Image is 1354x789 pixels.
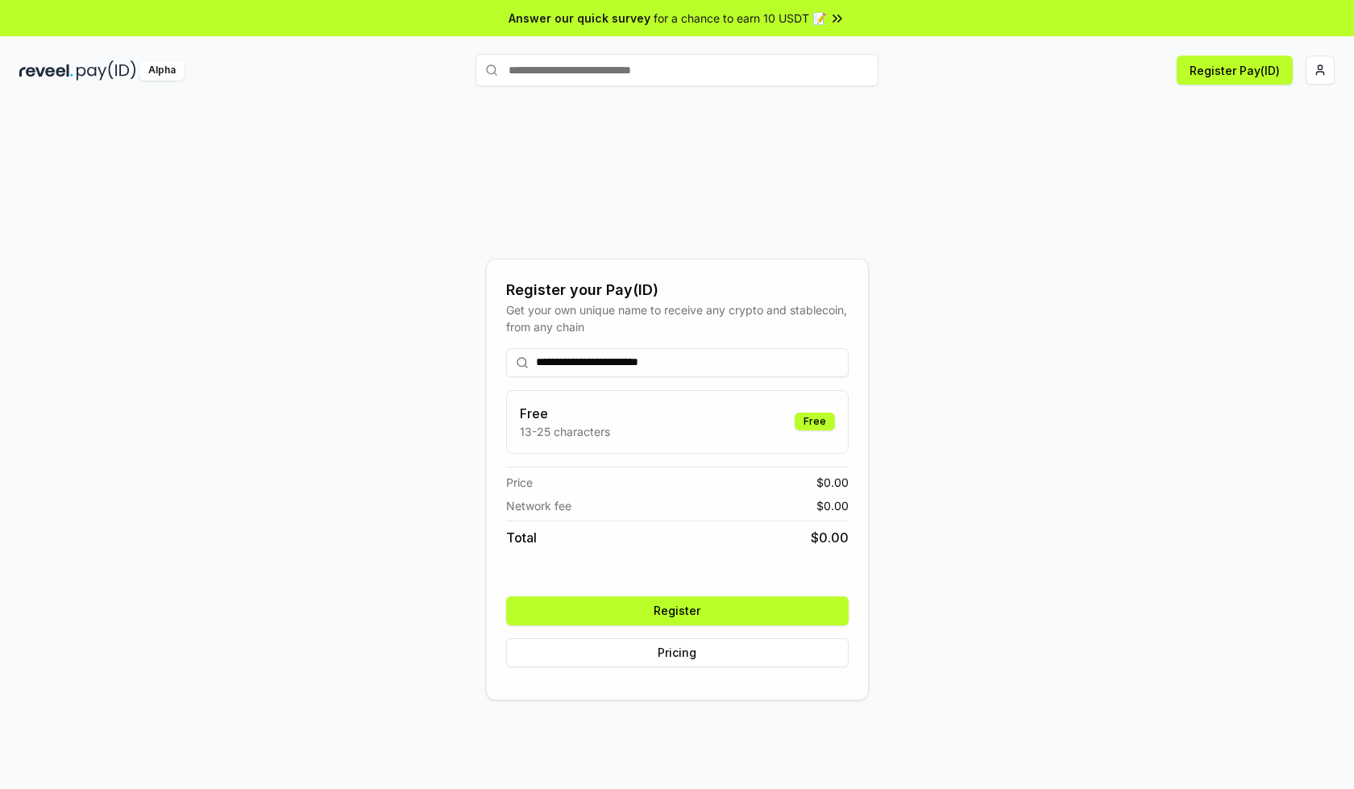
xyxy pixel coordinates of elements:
span: Network fee [506,497,571,514]
div: Alpha [139,60,185,81]
div: Get your own unique name to receive any crypto and stablecoin, from any chain [506,301,849,335]
button: Register [506,596,849,625]
span: $ 0.00 [816,497,849,514]
h3: Free [520,404,610,423]
span: Answer our quick survey [509,10,650,27]
span: Price [506,474,533,491]
button: Register Pay(ID) [1177,56,1293,85]
span: $ 0.00 [816,474,849,491]
span: Total [506,528,537,547]
span: for a chance to earn 10 USDT 📝 [654,10,826,27]
div: Register your Pay(ID) [506,279,849,301]
img: pay_id [77,60,136,81]
img: reveel_dark [19,60,73,81]
span: $ 0.00 [811,528,849,547]
div: Free [795,413,835,430]
p: 13-25 characters [520,423,610,440]
button: Pricing [506,638,849,667]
